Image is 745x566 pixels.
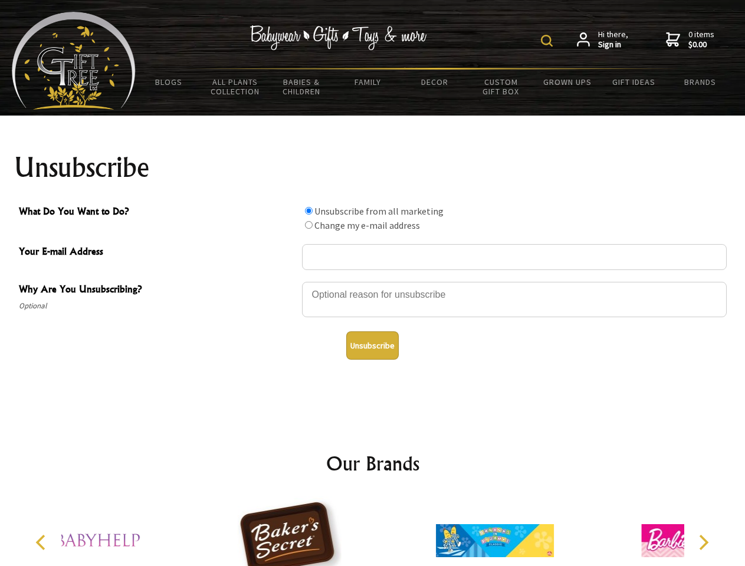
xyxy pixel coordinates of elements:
input: Your E-mail Address [302,244,727,270]
button: Previous [29,529,55,555]
span: Why Are You Unsubscribing? [19,282,296,299]
h2: Our Brands [24,449,722,478]
img: Babyware - Gifts - Toys and more... [12,12,136,110]
a: 0 items$0.00 [666,29,714,50]
a: Brands [667,70,734,94]
a: Family [335,70,402,94]
span: 0 items [688,29,714,50]
span: Optional [19,299,296,313]
label: Change my e-mail address [314,219,420,231]
input: What Do You Want to Do? [305,221,313,229]
h1: Unsubscribe [14,153,731,182]
button: Unsubscribe [346,331,399,360]
a: Decor [401,70,468,94]
a: BLOGS [136,70,202,94]
label: Unsubscribe from all marketing [314,205,444,217]
a: Babies & Children [268,70,335,104]
a: All Plants Collection [202,70,269,104]
a: Hi there,Sign in [577,29,628,50]
span: Your E-mail Address [19,244,296,261]
strong: Sign in [598,40,628,50]
img: product search [541,35,553,47]
a: Grown Ups [534,70,600,94]
textarea: Why Are You Unsubscribing? [302,282,727,317]
strong: $0.00 [688,40,714,50]
span: Hi there, [598,29,628,50]
input: What Do You Want to Do? [305,207,313,215]
button: Next [690,529,716,555]
a: Custom Gift Box [468,70,534,104]
a: Gift Ideas [600,70,667,94]
img: Babywear - Gifts - Toys & more [250,25,427,50]
span: What Do You Want to Do? [19,204,296,221]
